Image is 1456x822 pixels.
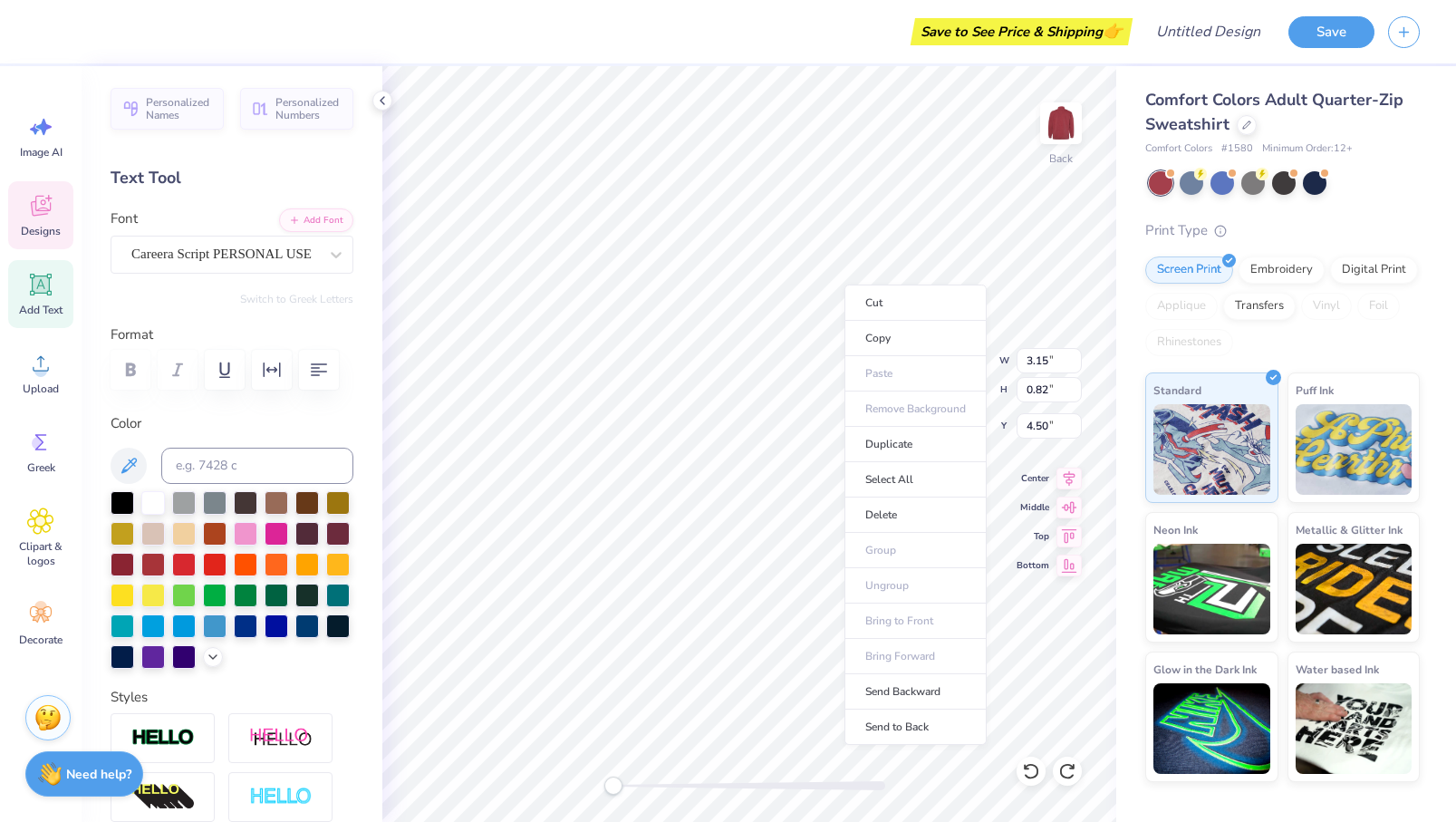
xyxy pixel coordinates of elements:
button: Save [1288,16,1374,48]
label: Format [111,324,353,345]
li: Delete [844,498,987,533]
img: Negative Space [249,787,313,807]
div: Screen Print [1145,256,1233,284]
span: Top [1017,529,1049,544]
span: Puff Ink [1296,381,1334,400]
div: Foil [1357,293,1400,320]
label: Font [111,208,138,229]
img: Standard [1153,404,1270,495]
span: Greek [27,460,55,475]
span: Center [1017,471,1049,486]
img: Neon Ink [1153,544,1270,634]
span: 👉 [1103,20,1123,42]
span: Standard [1153,381,1201,400]
span: Middle [1017,500,1049,515]
img: Back [1043,105,1079,141]
span: Designs [21,224,61,238]
strong: Need help? [66,766,131,783]
button: Personalized Names [111,88,224,130]
button: Personalized Numbers [240,88,353,130]
div: Transfers [1223,293,1296,320]
span: Add Text [19,303,63,317]
div: Save to See Price & Shipping [915,18,1128,45]
div: Vinyl [1301,293,1352,320]
img: Glow in the Dark Ink [1153,683,1270,774]
span: Bottom [1017,558,1049,573]
span: Image AI [20,145,63,160]
li: Select All [844,462,987,498]
img: Water based Ink [1296,683,1413,774]
div: Accessibility label [604,777,622,795]
span: Decorate [19,633,63,647]
label: Color [111,413,353,434]
li: Send to Back [844,710,987,745]
span: Comfort Colors [1145,141,1212,157]
span: Metallic & Glitter Ink [1296,520,1403,539]
img: Puff Ink [1296,404,1413,495]
img: Metallic & Glitter Ink [1296,544,1413,634]
span: Personalized Names [146,96,213,121]
button: Switch to Greek Letters [240,292,353,306]
div: Rhinestones [1145,329,1233,356]
div: Text Tool [111,166,353,190]
input: Untitled Design [1142,14,1275,50]
span: Water based Ink [1296,660,1379,679]
img: 3D Illusion [131,783,195,812]
span: Upload [23,382,59,396]
div: Applique [1145,293,1218,320]
li: Copy [844,321,987,356]
input: e.g. 7428 c [161,448,353,484]
span: Clipart & logos [11,539,71,568]
span: Personalized Numbers [275,96,342,121]
span: # 1580 [1221,141,1253,157]
span: Minimum Order: 12 + [1262,141,1353,157]
img: Stroke [131,728,195,749]
span: Glow in the Dark Ink [1153,660,1257,679]
span: Comfort Colors Adult Quarter-Zip Sweatshirt [1145,89,1403,135]
li: Cut [844,285,987,321]
label: Styles [111,687,148,708]
div: Digital Print [1330,256,1418,284]
button: Add Font [279,208,353,232]
li: Duplicate [844,427,987,462]
div: Back [1049,150,1073,167]
div: Print Type [1145,220,1420,241]
span: Neon Ink [1153,520,1198,539]
img: Shadow [249,727,313,749]
div: Embroidery [1239,256,1325,284]
li: Send Backward [844,674,987,710]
